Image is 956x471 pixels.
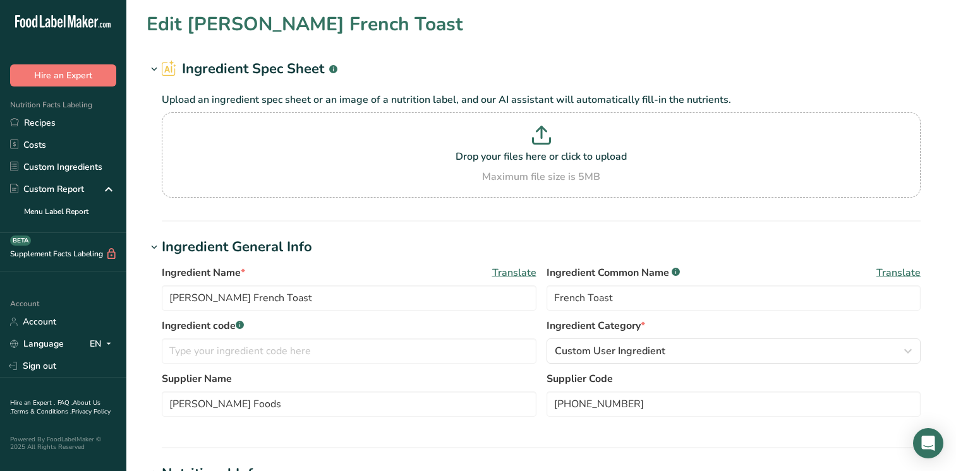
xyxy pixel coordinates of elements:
label: Supplier Name [162,371,536,386]
p: Upload an ingredient spec sheet or an image of a nutrition label, and our AI assistant will autom... [162,92,921,107]
input: Type your ingredient name here [162,285,536,311]
input: Type an alternate ingredient name if you have [547,285,921,311]
a: FAQ . [57,398,73,407]
p: Drop your files here or click to upload [165,149,917,164]
span: Ingredient Name [162,265,245,280]
div: Powered By FoodLabelMaker © 2025 All Rights Reserved [10,436,116,451]
button: Custom User Ingredient [547,338,921,364]
span: Custom User Ingredient [555,343,665,359]
div: BETA [10,235,31,246]
label: Ingredient Category [547,318,921,333]
a: Terms & Conditions . [11,407,71,416]
div: Ingredient General Info [162,237,312,258]
span: Translate [876,265,921,280]
div: EN [90,337,116,352]
input: Type your supplier code here [547,391,921,417]
label: Ingredient code [162,318,536,333]
span: Translate [492,265,536,280]
h2: Ingredient Spec Sheet [162,59,337,80]
span: Ingredient Common Name [547,265,680,280]
a: Privacy Policy [71,407,111,416]
button: Hire an Expert [10,64,116,86]
h1: Edit [PERSON_NAME] French Toast [147,10,463,39]
div: Maximum file size is 5MB [165,169,917,184]
label: Supplier Code [547,371,921,386]
div: Open Intercom Messenger [913,428,943,458]
div: Custom Report [10,182,84,196]
input: Type your ingredient code here [162,338,536,364]
a: Language [10,333,64,355]
a: About Us . [10,398,100,416]
input: Type your supplier name here [162,391,536,417]
a: Hire an Expert . [10,398,55,407]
